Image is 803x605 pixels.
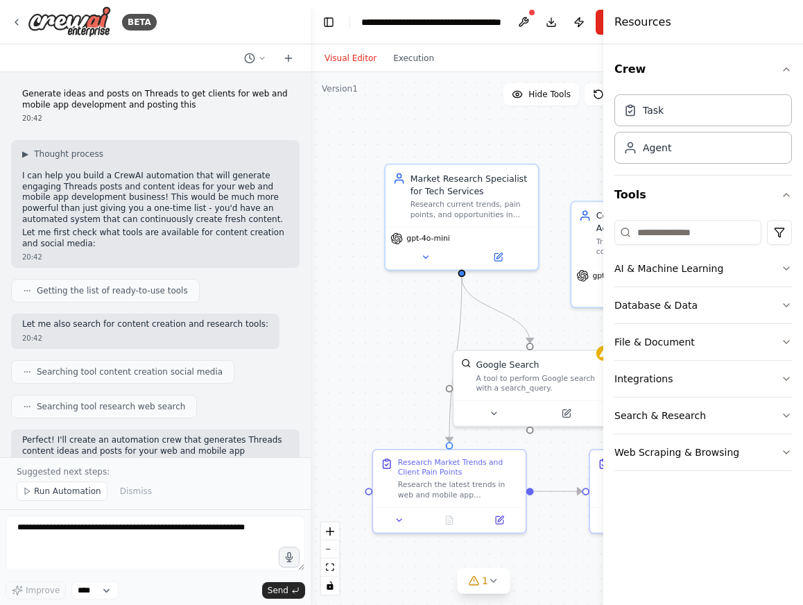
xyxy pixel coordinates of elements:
[614,361,792,397] button: Integrations
[398,480,518,500] div: Research the latest trends in web and mobile app development, identify common pain points busines...
[268,585,288,596] span: Send
[614,176,792,214] button: Tools
[463,250,533,264] button: Open in side panel
[22,148,103,160] button: ▶Thought process
[322,83,358,94] div: Version 1
[22,333,268,343] div: 20:42
[28,6,111,37] img: Logo
[592,271,635,280] span: gpt-4o-mini
[614,324,792,360] button: File & Document
[614,398,792,434] button: Search & Research
[457,568,510,594] button: 1
[321,522,339,540] button: zoom in
[37,401,185,412] span: Searching tool research web search
[589,449,743,534] div: Develop Content Strategy and IdeasBased on the market research, create a comprehensive content st...
[443,277,468,442] g: Edge from 9bd5f388-d698-406e-b45c-3e11a4449f1f to d8bce6db-7367-4b3d-91a0-87dec4f95ad9
[614,50,792,89] button: Crew
[113,482,159,501] button: Dismiss
[423,513,476,527] button: No output available
[37,366,223,377] span: Searching tool content creation social media
[614,89,792,175] div: Crew
[614,250,792,287] button: AI & Machine Learning
[482,574,488,588] span: 1
[385,50,442,67] button: Execution
[26,585,60,596] span: Improve
[17,482,107,501] button: Run Automation
[478,513,520,527] button: Open in side panel
[22,435,288,478] p: Perfect! I'll create an automation crew that generates Threads content ideas and posts for your w...
[534,485,582,497] g: Edge from d8bce6db-7367-4b3d-91a0-87dec4f95ad9 to 1e795ca6-82a8-4573-9fc1-1e7f8a2630d6
[643,141,671,155] div: Agent
[22,171,288,225] p: I can help you build a CrewAI automation that will generate engaging Threads posts and content id...
[411,172,530,197] div: Market Research Specialist for Tech Services
[316,50,385,67] button: Visual Editor
[614,287,792,323] button: Database & Data
[398,457,518,477] div: Research Market Trends and Client Pain Points
[22,89,288,110] p: Generate ideas and posts on Threads to get clients for web and mobile app development and posting...
[406,234,449,244] span: gpt-4o-mini
[262,582,305,599] button: Send
[239,50,272,67] button: Switch to previous chat
[321,577,339,595] button: toggle interactivity
[411,200,530,220] div: Research current trends, pain points, and opportunities in web and mobile app development to iden...
[22,228,288,249] p: Let me first check what tools are available for content creation and social media:
[528,89,571,100] span: Hide Tools
[384,164,539,271] div: Market Research Specialist for Tech ServicesResearch current trends, pain points, and opportuniti...
[643,103,664,117] div: Task
[22,252,288,262] div: 20:42
[37,285,188,296] span: Getting the list of ready-to-use tools
[122,14,157,31] div: BETA
[321,522,339,595] div: React Flow controls
[34,486,101,497] span: Run Automation
[531,406,601,420] button: Open in side panel
[614,214,792,482] div: Tools
[6,581,66,599] button: Improve
[22,148,28,160] span: ▶
[476,358,539,370] div: Google Search
[614,14,671,31] h4: Resources
[34,148,103,160] span: Thought process
[321,559,339,577] button: fit view
[277,50,300,67] button: Start a new chat
[452,350,607,427] div: SerplyWebSearchToolGoogle SearchA tool to perform Google search with a search_query.
[361,15,501,29] nav: breadcrumb
[476,373,598,393] div: A tool to perform Google search with a search_query.
[17,466,294,477] p: Suggested next steps:
[321,540,339,559] button: zoom out
[503,83,579,105] button: Hide Tools
[319,12,338,32] button: Hide left sidebar
[461,358,471,368] img: SerplyWebSearchTool
[570,201,725,308] div: Content Strategist for Tech AgenciesTransform market insights into compelling content ideas and s...
[596,237,716,257] div: Transform market insights into compelling content ideas and strategies that attract potential cli...
[456,277,536,343] g: Edge from 9bd5f388-d698-406e-b45c-3e11a4449f1f to b9a580a2-6895-4c07-aab9-fda04036eab3
[22,113,288,123] div: 20:42
[596,210,716,235] div: Content Strategist for Tech Agencies
[614,434,792,470] button: Web Scraping & Browsing
[279,547,300,568] button: Click to speak your automation idea
[22,319,268,330] p: Let me also search for content creation and research tools:
[120,486,152,497] span: Dismiss
[372,449,526,534] div: Research Market Trends and Client Pain PointsResearch the latest trends in web and mobile app dev...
